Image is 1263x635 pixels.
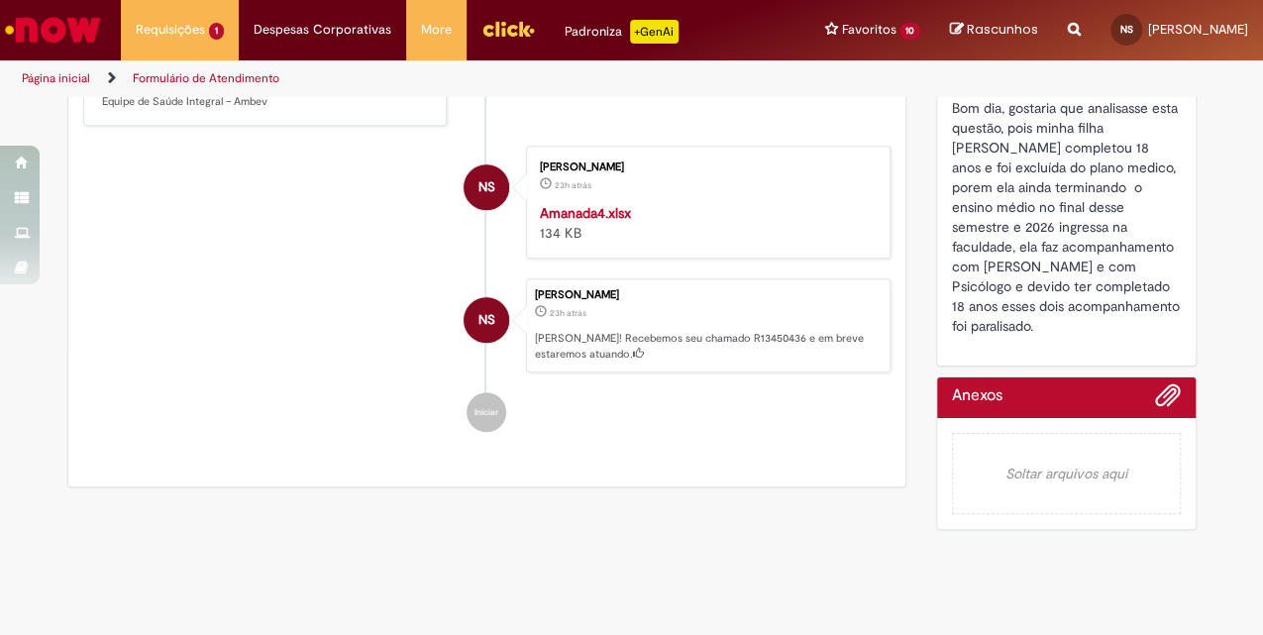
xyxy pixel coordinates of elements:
[535,289,880,301] div: [PERSON_NAME]
[952,433,1181,514] em: Soltar arquivos aqui
[15,60,827,97] ul: Trilhas de página
[952,387,1002,405] h2: Anexos
[540,161,870,173] div: [PERSON_NAME]
[133,70,279,86] a: Formulário de Atendimento
[952,99,1184,335] span: Bom dia, gostaria que analisasse esta questão, pois minha filha [PERSON_NAME] completou 18 anos e...
[950,21,1038,40] a: Rascunhos
[535,331,880,362] p: [PERSON_NAME]! Recebemos seu chamado R13450436 e em breve estaremos atuando.
[952,79,1014,97] b: Descrição
[464,297,509,343] div: Nivaldo Ramos Soares
[540,203,870,243] div: 134 KB
[464,164,509,210] div: Nivaldo Ramos Soares
[555,179,591,191] span: 23h atrás
[899,23,920,40] span: 10
[209,23,224,40] span: 1
[565,20,679,44] div: Padroniza
[540,204,631,222] a: Amanada4.xlsx
[22,70,90,86] a: Página inicial
[841,20,895,40] span: Favoritos
[254,20,391,40] span: Despesas Corporativas
[1155,382,1181,418] button: Adicionar anexos
[481,14,535,44] img: click_logo_yellow_360x200.png
[555,179,591,191] time: 26/08/2025 23:49:31
[2,10,104,50] img: ServiceNow
[83,278,892,373] li: Nivaldo Ramos Soares
[421,20,452,40] span: More
[478,163,495,211] span: NS
[136,20,205,40] span: Requisições
[478,296,495,344] span: NS
[630,20,679,44] p: +GenAi
[550,307,586,319] span: 23h atrás
[1120,23,1133,36] span: NS
[1148,21,1248,38] span: [PERSON_NAME]
[967,20,1038,39] span: Rascunhos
